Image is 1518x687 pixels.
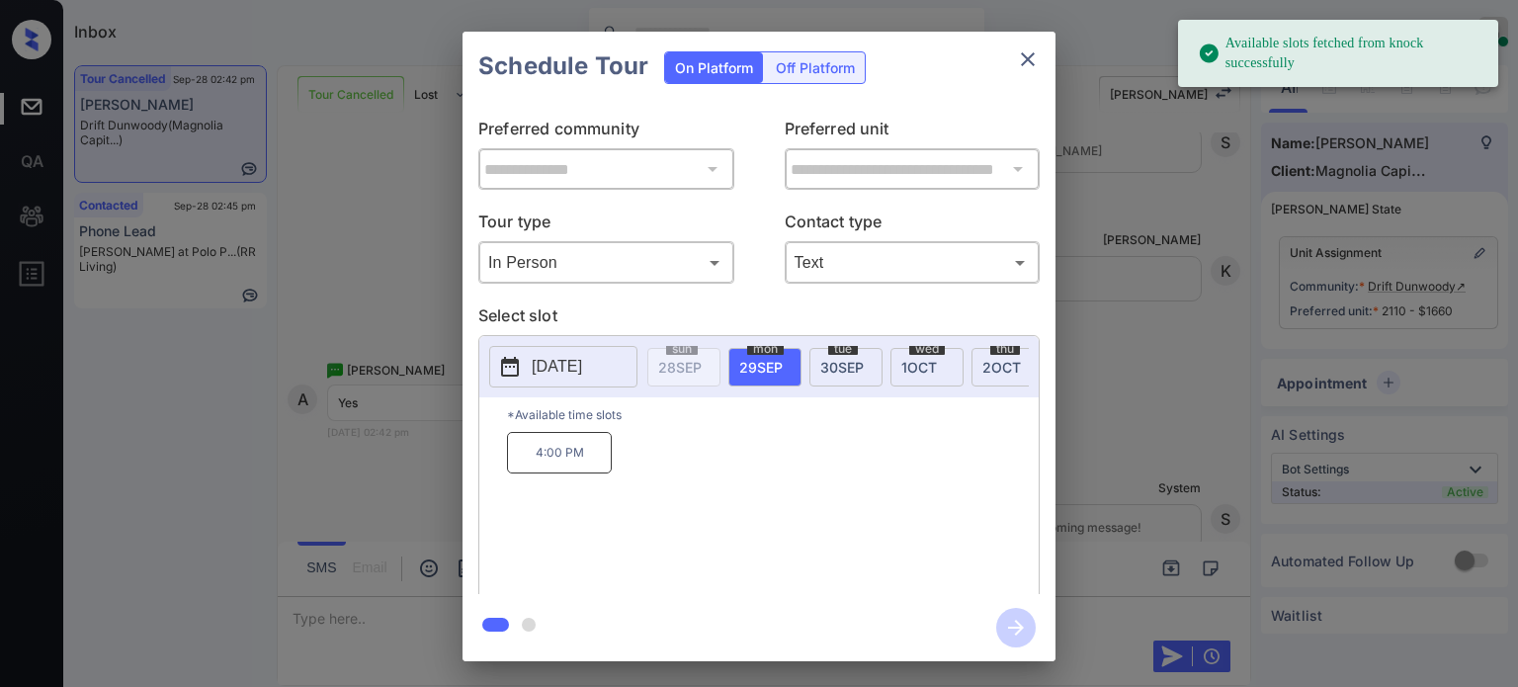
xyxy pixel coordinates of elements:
[790,246,1036,279] div: Text
[1198,26,1482,81] div: Available slots fetched from knock successfully
[984,602,1048,653] button: btn-next
[982,359,1021,376] span: 2 OCT
[739,359,783,376] span: 29 SEP
[828,343,858,355] span: tue
[785,117,1041,148] p: Preferred unit
[971,348,1045,386] div: date-select
[909,343,945,355] span: wed
[1008,40,1048,79] button: close
[483,246,729,279] div: In Person
[478,117,734,148] p: Preferred community
[901,359,937,376] span: 1 OCT
[728,348,801,386] div: date-select
[766,52,865,83] div: Off Platform
[489,346,637,387] button: [DATE]
[507,432,612,473] p: 4:00 PM
[990,343,1020,355] span: thu
[532,355,582,379] p: [DATE]
[820,359,864,376] span: 30 SEP
[478,210,734,241] p: Tour type
[463,32,664,101] h2: Schedule Tour
[478,303,1040,335] p: Select slot
[747,343,784,355] span: mon
[890,348,964,386] div: date-select
[785,210,1041,241] p: Contact type
[809,348,883,386] div: date-select
[507,397,1039,432] p: *Available time slots
[665,52,763,83] div: On Platform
